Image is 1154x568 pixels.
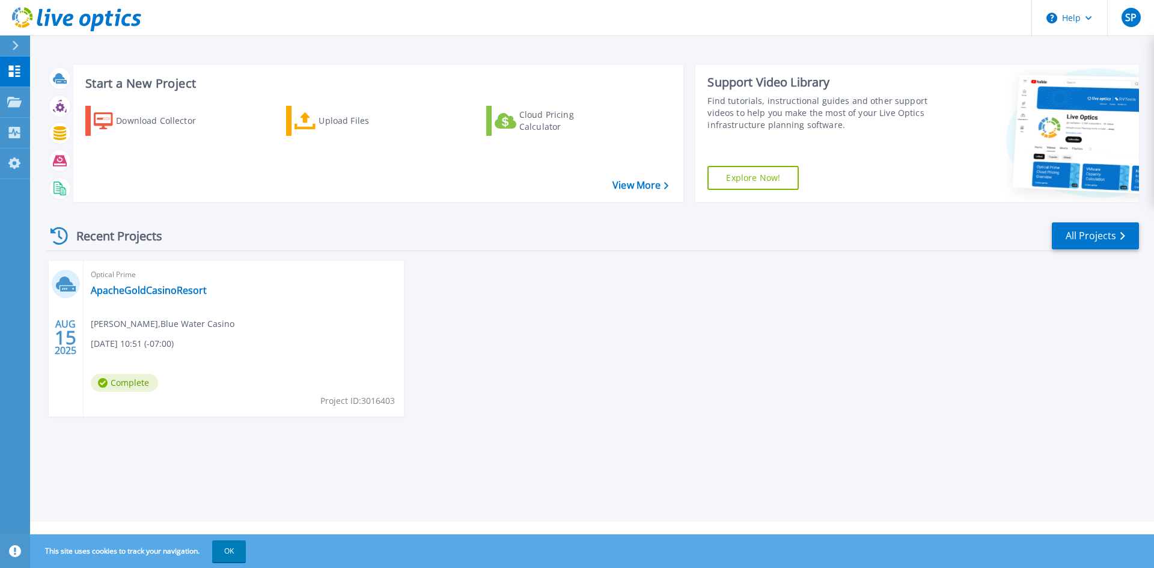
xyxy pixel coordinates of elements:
span: Optical Prime [91,268,397,281]
div: Upload Files [319,109,415,133]
a: Download Collector [85,106,219,136]
div: AUG 2025 [54,316,77,359]
span: 15 [55,332,76,343]
div: Cloud Pricing Calculator [519,109,615,133]
a: Explore Now! [707,166,799,190]
div: Find tutorials, instructional guides and other support videos to help you make the most of your L... [707,95,933,131]
div: Recent Projects [46,221,179,251]
div: Support Video Library [707,75,933,90]
span: [DATE] 10:51 (-07:00) [91,337,174,350]
span: SP [1125,13,1137,22]
h3: Start a New Project [85,77,668,90]
span: This site uses cookies to track your navigation. [33,540,246,562]
a: Upload Files [286,106,420,136]
a: ApacheGoldCasinoResort [91,284,207,296]
div: Download Collector [116,109,212,133]
span: Complete [91,374,158,392]
span: Project ID: 3016403 [320,394,395,408]
button: OK [212,540,246,562]
span: [PERSON_NAME] , Blue Water Casino [91,317,234,331]
a: All Projects [1052,222,1139,249]
a: Cloud Pricing Calculator [486,106,620,136]
a: View More [612,180,668,191]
